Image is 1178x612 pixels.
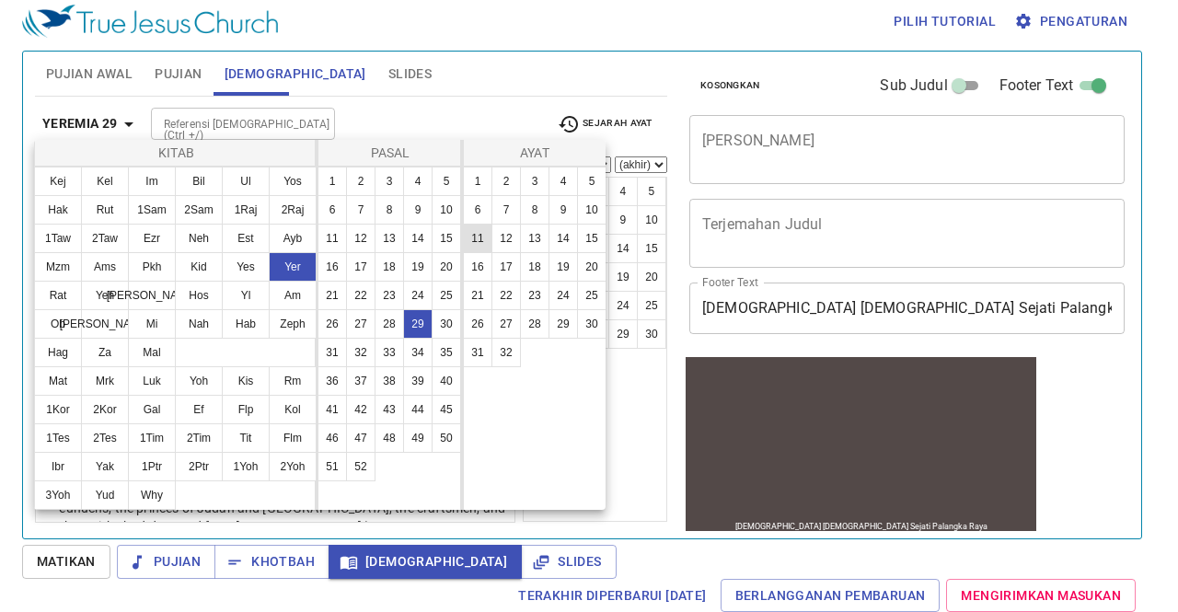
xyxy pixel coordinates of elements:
[128,338,176,367] button: Mal
[403,167,433,196] button: 4
[346,252,375,282] button: 17
[520,281,549,310] button: 23
[432,224,461,253] button: 15
[577,252,606,282] button: 20
[375,224,404,253] button: 13
[463,309,492,339] button: 26
[375,423,404,453] button: 48
[375,281,404,310] button: 23
[520,252,549,282] button: 18
[375,195,404,225] button: 8
[269,452,317,481] button: 2Yoh
[222,366,270,396] button: Kis
[222,195,270,225] button: 1Raj
[491,167,521,196] button: 2
[346,167,375,196] button: 2
[81,309,129,339] button: [PERSON_NAME]
[34,452,82,481] button: Ibr
[549,167,578,196] button: 4
[403,338,433,367] button: 34
[222,167,270,196] button: Ul
[463,195,492,225] button: 6
[34,480,82,510] button: 3Yoh
[128,252,176,282] button: Pkh
[175,167,223,196] button: Bil
[346,224,375,253] button: 12
[318,167,347,196] button: 1
[577,224,606,253] button: 15
[269,309,317,339] button: Zeph
[318,366,347,396] button: 36
[53,168,306,178] div: [DEMOGRAPHIC_DATA] [DEMOGRAPHIC_DATA] Sejati Palangka Raya
[432,167,461,196] button: 5
[222,452,270,481] button: 1Yoh
[81,167,129,196] button: Kel
[375,309,404,339] button: 28
[269,195,317,225] button: 2Raj
[322,144,458,162] p: Pasal
[175,195,223,225] button: 2Sam
[432,366,461,396] button: 40
[346,452,375,481] button: 52
[318,423,347,453] button: 46
[34,338,82,367] button: Hag
[34,423,82,453] button: 1Tes
[432,195,461,225] button: 10
[269,395,317,424] button: Kol
[34,167,82,196] button: Kej
[175,281,223,310] button: Hos
[520,195,549,225] button: 8
[432,252,461,282] button: 20
[222,395,270,424] button: Flp
[549,252,578,282] button: 19
[491,309,521,339] button: 27
[577,167,606,196] button: 5
[403,252,433,282] button: 19
[81,366,129,396] button: Mrk
[375,252,404,282] button: 18
[81,195,129,225] button: Rut
[34,252,82,282] button: Mzm
[128,224,176,253] button: Ezr
[375,366,404,396] button: 38
[520,224,549,253] button: 13
[81,224,129,253] button: 2Taw
[346,338,375,367] button: 32
[34,395,82,424] button: 1Kor
[463,224,492,253] button: 11
[375,167,404,196] button: 3
[318,395,347,424] button: 41
[318,452,347,481] button: 51
[175,423,223,453] button: 2Tim
[128,309,176,339] button: Mi
[128,167,176,196] button: Im
[81,281,129,310] button: Yeh
[269,167,317,196] button: Yos
[346,423,375,453] button: 47
[128,366,176,396] button: Luk
[318,252,347,282] button: 16
[128,395,176,424] button: Gal
[432,281,461,310] button: 25
[269,281,317,310] button: Am
[81,452,129,481] button: Yak
[128,423,176,453] button: 1Tim
[269,423,317,453] button: Flm
[318,281,347,310] button: 21
[403,423,433,453] button: 49
[403,309,433,339] button: 29
[346,366,375,396] button: 37
[520,309,549,339] button: 28
[269,224,317,253] button: Ayb
[463,338,492,367] button: 31
[549,195,578,225] button: 9
[491,281,521,310] button: 22
[346,309,375,339] button: 27
[577,195,606,225] button: 10
[491,252,521,282] button: 17
[403,366,433,396] button: 39
[222,423,270,453] button: Tit
[34,366,82,396] button: Mat
[318,309,347,339] button: 26
[222,309,270,339] button: Hab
